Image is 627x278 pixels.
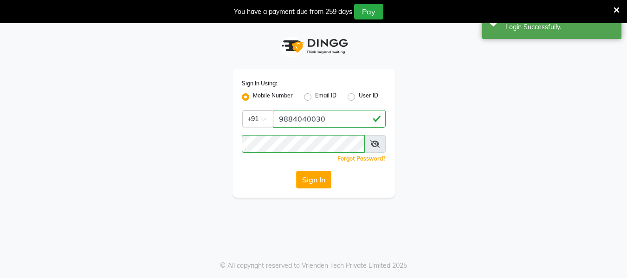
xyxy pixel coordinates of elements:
[273,110,386,128] input: Username
[242,79,277,88] label: Sign In Using:
[253,91,293,103] label: Mobile Number
[505,22,614,32] div: Login Successfully.
[234,7,352,17] div: You have a payment due from 259 days
[337,155,386,162] a: Forgot Password?
[296,171,331,188] button: Sign In
[277,32,351,60] img: logo1.svg
[242,135,365,153] input: Username
[315,91,336,103] label: Email ID
[359,91,378,103] label: User ID
[354,4,383,19] button: Pay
